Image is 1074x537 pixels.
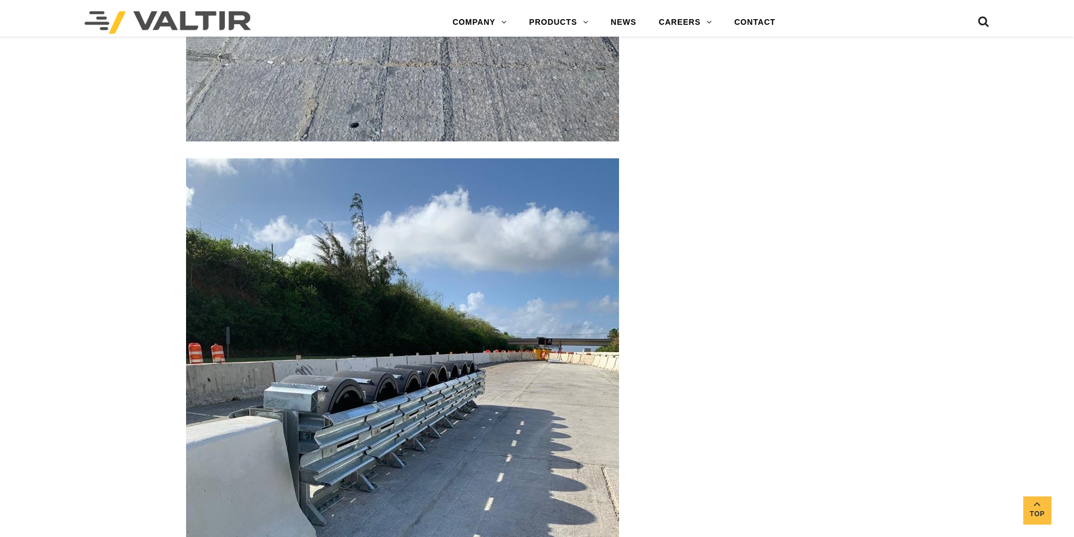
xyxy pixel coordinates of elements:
[518,11,600,34] a: PRODUCTS
[441,11,518,34] a: COMPANY
[85,11,251,34] img: Valtir
[648,11,723,34] a: CAREERS
[723,11,786,34] a: CONTACT
[599,11,647,34] a: NEWS
[1023,496,1051,525] a: Top
[1023,508,1051,521] span: Top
